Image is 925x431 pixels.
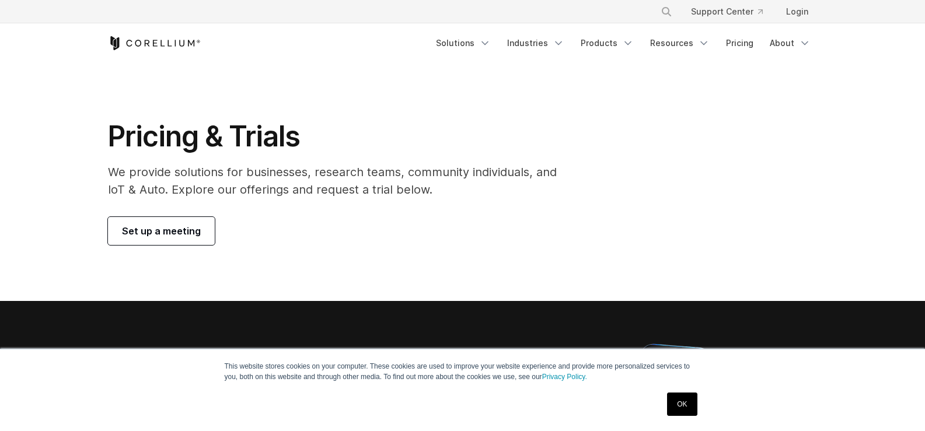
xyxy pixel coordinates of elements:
a: OK [667,393,697,416]
a: Set up a meeting [108,217,215,245]
a: Industries [500,33,571,54]
a: Privacy Policy. [542,373,587,381]
a: Login [777,1,818,22]
a: Corellium Home [108,36,201,50]
span: Set up a meeting [122,224,201,238]
a: Resources [643,33,717,54]
button: Search [656,1,677,22]
a: Solutions [429,33,498,54]
p: We provide solutions for businesses, research teams, community individuals, and IoT & Auto. Explo... [108,163,573,198]
p: This website stores cookies on your computer. These cookies are used to improve your website expe... [225,361,701,382]
a: Products [574,33,641,54]
a: Support Center [682,1,772,22]
a: About [763,33,818,54]
h1: Pricing & Trials [108,119,573,154]
a: Pricing [719,33,760,54]
div: Navigation Menu [429,33,818,54]
div: Navigation Menu [647,1,818,22]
